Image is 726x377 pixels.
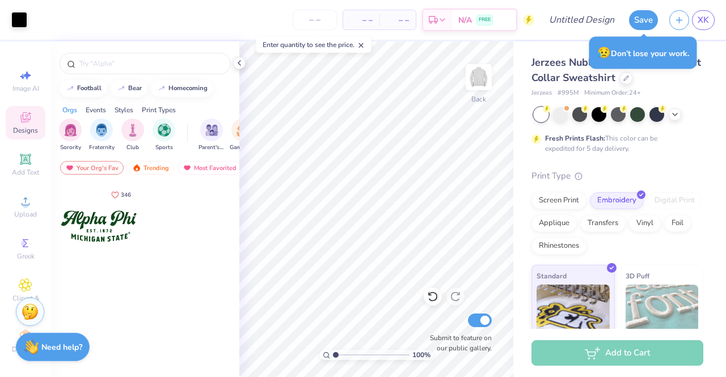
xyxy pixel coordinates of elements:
[629,10,658,30] button: Save
[121,118,144,152] button: filter button
[458,14,472,26] span: N/A
[580,215,626,232] div: Transfers
[178,161,242,175] div: Most Favorited
[471,94,486,104] div: Back
[62,105,77,115] div: Orgs
[12,168,39,177] span: Add Text
[59,118,82,152] button: filter button
[479,16,491,24] span: FREE
[66,85,75,92] img: trend_line.gif
[60,143,81,152] span: Sorority
[597,45,611,60] span: 😥
[590,192,644,209] div: Embroidery
[205,124,218,137] img: Parent's Weekend Image
[293,10,337,30] input: – –
[584,88,641,98] span: Minimum Order: 24 +
[12,84,39,93] span: Image AI
[127,161,174,175] div: Trending
[545,133,685,154] div: This color can be expedited for 5 day delivery.
[199,143,225,152] span: Parent's Weekend
[86,105,106,115] div: Events
[230,118,256,152] div: filter for Game Day
[531,88,552,98] span: Jerzees
[168,85,208,91] div: homecoming
[14,210,37,219] span: Upload
[41,342,82,353] strong: Need help?
[537,285,610,341] img: Standard
[13,126,38,135] span: Designs
[12,345,39,354] span: Decorate
[158,124,171,137] img: Sports Image
[412,350,430,360] span: 100 %
[199,118,225,152] div: filter for Parent's Weekend
[558,88,579,98] span: # 995M
[531,170,703,183] div: Print Type
[106,187,136,202] button: Like
[157,85,166,92] img: trend_line.gif
[6,294,45,312] span: Clipart & logos
[230,143,256,152] span: Game Day
[128,85,142,91] div: bear
[698,14,709,27] span: XK
[64,124,77,137] img: Sorority Image
[531,192,586,209] div: Screen Print
[111,80,147,97] button: bear
[467,66,490,88] img: Back
[199,118,225,152] button: filter button
[153,118,175,152] div: filter for Sports
[647,192,702,209] div: Digital Print
[230,118,256,152] button: filter button
[537,270,567,282] span: Standard
[126,124,139,137] img: Club Image
[77,85,102,91] div: football
[183,164,192,172] img: most_fav.gif
[256,37,372,53] div: Enter quantity to see the price.
[89,118,115,152] button: filter button
[89,118,115,152] div: filter for Fraternity
[155,143,173,152] span: Sports
[237,124,250,137] img: Game Day Image
[626,270,649,282] span: 3D Puff
[664,215,691,232] div: Foil
[589,37,697,69] div: Don’t lose your work.
[531,238,586,255] div: Rhinestones
[142,105,176,115] div: Print Types
[121,118,144,152] div: filter for Club
[531,56,701,84] span: Jerzees Nublend Quarter-Zip Cadet Collar Sweatshirt
[626,285,699,341] img: 3D Puff
[629,215,661,232] div: Vinyl
[132,164,141,172] img: trending.gif
[540,9,623,31] input: Untitled Design
[95,124,108,137] img: Fraternity Image
[424,333,492,353] label: Submit to feature on our public gallery.
[117,85,126,92] img: trend_line.gif
[350,14,373,26] span: – –
[121,192,131,198] span: 346
[60,161,124,175] div: Your Org's Fav
[59,118,82,152] div: filter for Sorority
[60,80,107,97] button: football
[89,143,115,152] span: Fraternity
[545,134,605,143] strong: Fresh Prints Flash:
[17,252,35,261] span: Greek
[531,215,577,232] div: Applique
[126,143,139,152] span: Club
[151,80,213,97] button: homecoming
[692,10,715,30] a: XK
[386,14,409,26] span: – –
[115,105,133,115] div: Styles
[65,164,74,172] img: most_fav.gif
[153,118,175,152] button: filter button
[78,58,223,69] input: Try "Alpha"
